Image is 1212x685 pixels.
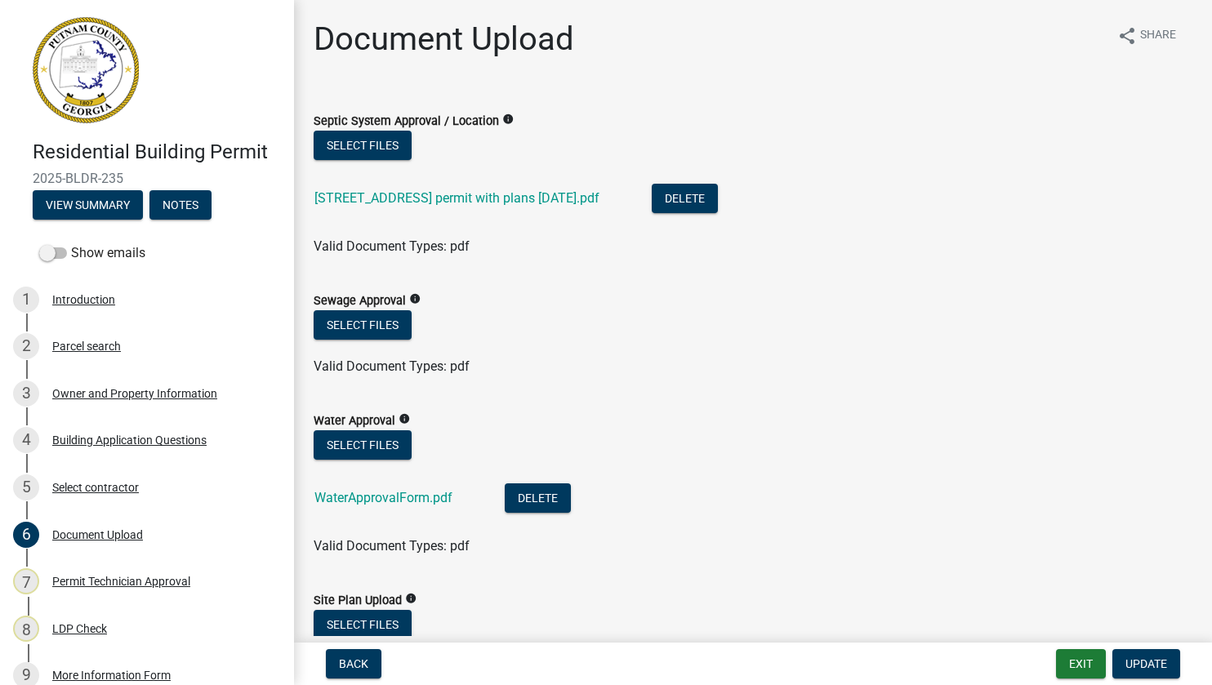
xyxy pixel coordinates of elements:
[52,623,107,634] div: LDP Check
[314,430,412,460] button: Select files
[326,649,381,678] button: Back
[149,190,212,220] button: Notes
[339,657,368,670] span: Back
[314,595,402,607] label: Site Plan Upload
[13,333,39,359] div: 2
[314,310,412,340] button: Select files
[13,287,39,313] div: 1
[52,669,171,681] div: More Information Form
[149,199,212,212] wm-modal-confirm: Notes
[409,293,421,305] i: info
[314,538,470,554] span: Valid Document Types: pdf
[52,482,139,493] div: Select contractor
[13,474,39,500] div: 5
[33,199,143,212] wm-modal-confirm: Summary
[399,413,410,425] i: info
[314,238,470,254] span: Valid Document Types: pdf
[1056,649,1106,678] button: Exit
[52,294,115,305] div: Introduction
[13,616,39,642] div: 8
[52,434,207,446] div: Building Application Questions
[52,576,190,587] div: Permit Technician Approval
[314,20,574,59] h1: Document Upload
[1112,649,1180,678] button: Update
[314,416,395,427] label: Water Approval
[314,131,412,160] button: Select files
[314,116,499,127] label: Septic System Approval / Location
[405,593,417,604] i: info
[13,568,39,594] div: 7
[314,190,599,206] a: [STREET_ADDRESS] permit with plans [DATE].pdf
[1125,657,1167,670] span: Update
[13,522,39,548] div: 6
[652,192,718,207] wm-modal-confirm: Delete Document
[314,358,470,374] span: Valid Document Types: pdf
[502,113,514,125] i: info
[52,340,121,352] div: Parcel search
[1104,20,1189,51] button: shareShare
[314,610,412,639] button: Select files
[13,380,39,407] div: 3
[52,529,143,540] div: Document Upload
[1140,26,1176,46] span: Share
[33,190,143,220] button: View Summary
[13,427,39,453] div: 4
[505,483,571,513] button: Delete
[33,140,281,164] h4: Residential Building Permit
[1117,26,1137,46] i: share
[33,171,261,186] span: 2025-BLDR-235
[314,490,452,505] a: WaterApprovalForm.pdf
[39,243,145,263] label: Show emails
[314,296,406,307] label: Sewage Approval
[652,184,718,213] button: Delete
[505,492,571,507] wm-modal-confirm: Delete Document
[52,388,217,399] div: Owner and Property Information
[33,17,139,123] img: Putnam County, Georgia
